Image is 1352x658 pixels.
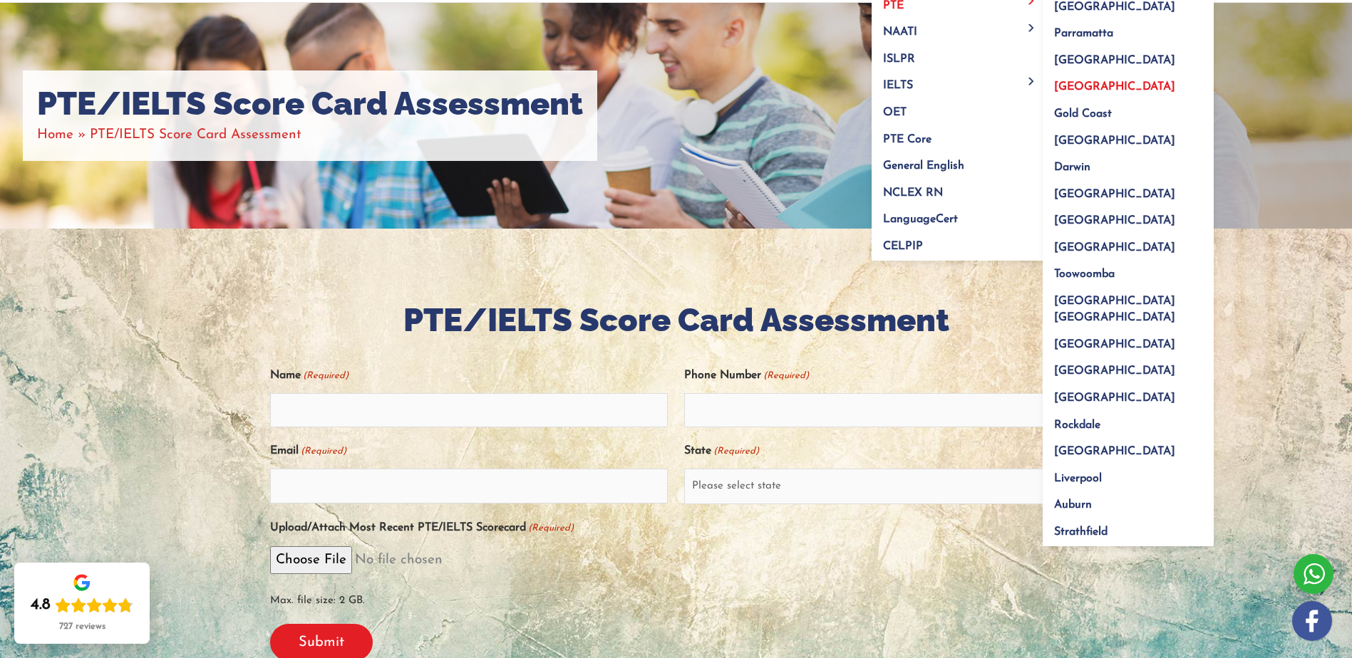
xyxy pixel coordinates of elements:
span: Menu Toggle [1023,23,1040,31]
span: Max. file size: 2 GB. [270,580,1083,612]
a: General English [872,148,1043,175]
span: [GEOGRAPHIC_DATA] [1054,446,1175,457]
span: [GEOGRAPHIC_DATA] [1054,339,1175,350]
a: [GEOGRAPHIC_DATA] [1043,229,1214,256]
span: (Required) [301,364,349,387]
span: Parramatta [1054,28,1113,39]
img: white-facebook.png [1292,601,1332,641]
label: Email [270,439,346,463]
h1: PTE/IELTS Score Card Assessment [37,85,583,123]
span: [GEOGRAPHIC_DATA] [1054,81,1175,93]
a: NCLEX RN [872,174,1043,202]
span: [GEOGRAPHIC_DATA] [1054,392,1175,404]
a: PTE Core [872,121,1043,148]
span: Menu Toggle [1023,77,1040,85]
div: 727 reviews [59,621,105,632]
nav: Breadcrumbs [37,123,583,147]
a: [GEOGRAPHIC_DATA] [1043,42,1214,69]
a: [GEOGRAPHIC_DATA] [1043,326,1214,353]
a: ISLPR [872,41,1043,68]
span: [GEOGRAPHIC_DATA] [1054,55,1175,66]
a: Liverpool [1043,460,1214,487]
a: Strathfield [1043,513,1214,546]
span: [GEOGRAPHIC_DATA] [1054,189,1175,200]
a: Auburn [1043,487,1214,514]
a: [GEOGRAPHIC_DATA] [1043,203,1214,230]
span: Gold Coast [1054,108,1112,120]
span: NAATI [883,26,917,38]
a: NAATIMenu Toggle [872,14,1043,41]
span: (Required) [299,439,346,463]
span: (Required) [713,439,760,463]
span: ISLPR [883,53,915,65]
span: (Required) [763,364,810,387]
span: CELPIP [883,241,923,252]
span: PTE Core [883,134,932,145]
span: Liverpool [1054,473,1102,484]
label: Phone Number [684,364,809,387]
span: Rockdale [1054,419,1100,431]
a: [GEOGRAPHIC_DATA] [1043,434,1214,461]
a: [GEOGRAPHIC_DATA] [1043,122,1214,150]
span: [GEOGRAPHIC_DATA] [1054,365,1175,377]
a: LanguageCert [872,202,1043,229]
a: [GEOGRAPHIC_DATA] [1043,176,1214,203]
h2: PTE/IELTS Score Card Assessment [270,300,1083,342]
a: CELPIP [872,228,1043,261]
span: NCLEX RN [883,187,943,199]
a: [GEOGRAPHIC_DATA] [1043,380,1214,407]
span: [GEOGRAPHIC_DATA] [1054,1,1175,13]
span: [GEOGRAPHIC_DATA] [1054,215,1175,226]
a: Darwin [1043,150,1214,177]
div: Rating: 4.8 out of 5 [31,595,133,615]
span: Auburn [1054,499,1092,511]
span: Darwin [1054,162,1090,173]
div: 4.8 [31,595,51,615]
label: Name [270,364,349,387]
label: Upload/Attach Most Recent PTE/IELTS Scorecard [270,516,574,540]
a: OET [872,95,1043,122]
a: [GEOGRAPHIC_DATA] [1043,69,1214,96]
a: [GEOGRAPHIC_DATA] [1043,353,1214,380]
a: Toowoomba [1043,256,1214,283]
span: PTE/IELTS Score Card Assessment [90,128,301,142]
span: OET [883,107,907,118]
span: (Required) [527,516,574,540]
span: [GEOGRAPHIC_DATA] [1054,242,1175,254]
a: Home [37,128,73,142]
a: Gold Coast [1043,96,1214,123]
span: Toowoomba [1054,268,1115,280]
a: [GEOGRAPHIC_DATA] [GEOGRAPHIC_DATA] [1043,283,1214,327]
a: Parramatta [1043,16,1214,43]
a: Rockdale [1043,407,1214,434]
span: LanguageCert [883,214,958,225]
span: [GEOGRAPHIC_DATA] [GEOGRAPHIC_DATA] [1054,296,1175,323]
span: IELTS [883,80,913,91]
span: Strathfield [1054,526,1108,538]
label: State [684,439,759,463]
a: IELTSMenu Toggle [872,68,1043,95]
span: [GEOGRAPHIC_DATA] [1054,135,1175,147]
span: General English [883,160,964,172]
